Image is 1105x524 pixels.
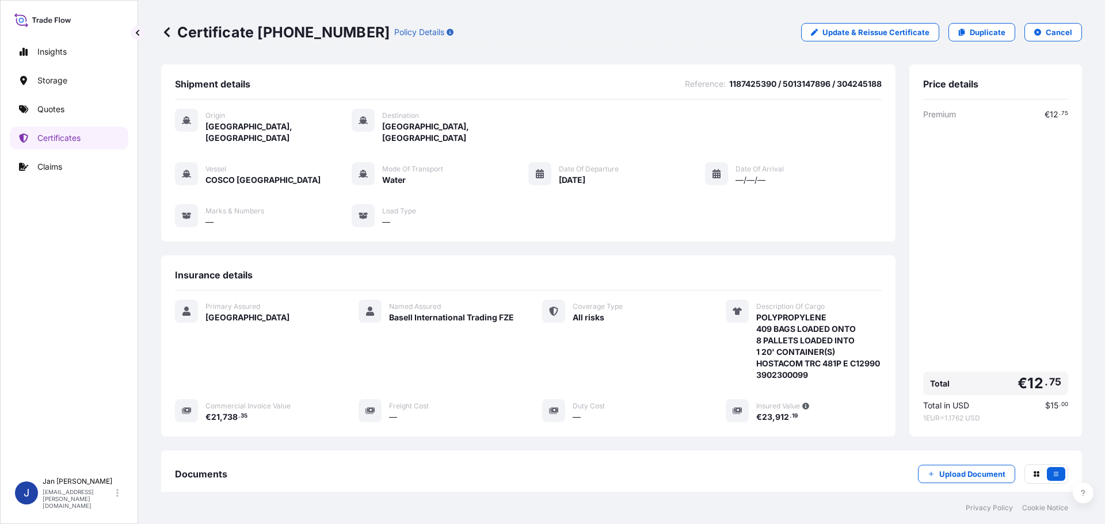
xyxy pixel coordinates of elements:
span: € [1045,110,1050,118]
a: Certificates [10,127,128,150]
span: . [1045,378,1048,385]
span: € [756,413,762,421]
p: Duplicate [970,26,1005,38]
a: Quotes [10,98,128,121]
span: [GEOGRAPHIC_DATA], [GEOGRAPHIC_DATA] [205,121,352,144]
span: Load Type [382,206,416,216]
p: Claims [37,161,62,173]
span: Date of Arrival [736,165,784,174]
p: Policy Details [394,26,444,38]
span: COSCO [GEOGRAPHIC_DATA] [205,174,321,186]
span: Marks & Numbers [205,206,264,216]
p: Jan [PERSON_NAME] [43,477,114,486]
span: Water [382,174,406,186]
a: Storage [10,69,128,92]
span: Documents [175,468,227,480]
span: 21 [211,413,220,421]
span: € [205,413,211,421]
span: 912 [775,413,789,421]
a: Duplicate [948,23,1015,41]
span: Mode of Transport [382,165,443,174]
span: 19 [792,414,798,418]
span: , [220,413,223,421]
span: [DATE] [559,174,585,186]
span: € [1018,376,1027,391]
span: Basell International Trading FZE [389,312,514,323]
span: 1 EUR = 1.1762 USD [923,414,1068,423]
span: [GEOGRAPHIC_DATA] [205,312,289,323]
span: Price details [923,78,978,90]
span: — [382,216,390,228]
span: 12 [1050,110,1058,118]
a: Update & Reissue Certificate [801,23,939,41]
p: Certificate [PHONE_NUMBER] [161,23,390,41]
a: Cookie Notice [1022,503,1068,512]
span: Date of Departure [559,165,619,174]
span: Shipment details [175,78,250,90]
span: — [389,411,397,423]
span: Named Assured [389,302,441,311]
span: . [238,414,240,418]
p: Storage [37,75,67,86]
span: J [24,487,29,499]
span: Description Of Cargo [756,302,825,311]
span: Total in USD [923,400,969,411]
span: . [1059,112,1061,116]
p: Quotes [37,104,64,115]
span: Origin [205,111,225,120]
span: Premium [923,109,956,120]
span: 00 [1061,403,1068,407]
span: — [205,216,214,228]
span: 12 [1027,376,1043,391]
span: 23 [762,413,772,421]
span: [GEOGRAPHIC_DATA], [GEOGRAPHIC_DATA] [382,121,528,144]
span: $ [1045,401,1050,410]
span: Destination [382,111,419,120]
button: Cancel [1024,23,1082,41]
span: POLYPROPYLENE 409 BAGS LOADED ONTO 8 PALLETS LOADED INTO 1 20' CONTAINER(S) HOSTACOM TRC 481P E C... [756,312,880,381]
span: Vessel [205,165,226,174]
p: [EMAIL_ADDRESS][PERSON_NAME][DOMAIN_NAME] [43,488,114,509]
p: Upload Document [939,468,1005,480]
span: Primary Assured [205,302,260,311]
span: Insured Value [756,401,800,411]
a: Privacy Policy [966,503,1013,512]
span: Coverage Type [573,302,623,311]
span: Freight Cost [389,401,429,411]
p: Cancel [1046,26,1072,38]
span: 75 [1061,112,1068,116]
span: 738 [223,413,238,421]
span: Reference : [685,78,726,90]
p: Insights [37,46,67,58]
p: Certificates [37,132,81,144]
span: 1187425390 / 5013147896 / 304245188 [729,78,882,90]
a: Insights [10,40,128,63]
span: — [573,411,581,423]
span: Total [930,378,950,389]
span: Insurance details [175,269,253,281]
a: Claims [10,155,128,178]
span: Duty Cost [573,401,605,411]
span: All risks [573,312,604,323]
span: 15 [1050,401,1058,410]
span: . [1059,403,1061,407]
span: 35 [241,414,247,418]
span: , [772,413,775,421]
span: 75 [1049,378,1061,385]
button: Upload Document [918,465,1015,483]
span: Commercial Invoice Value [205,401,291,411]
span: . [790,414,791,418]
p: Update & Reissue Certificate [822,26,929,38]
span: —/—/— [736,174,765,186]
